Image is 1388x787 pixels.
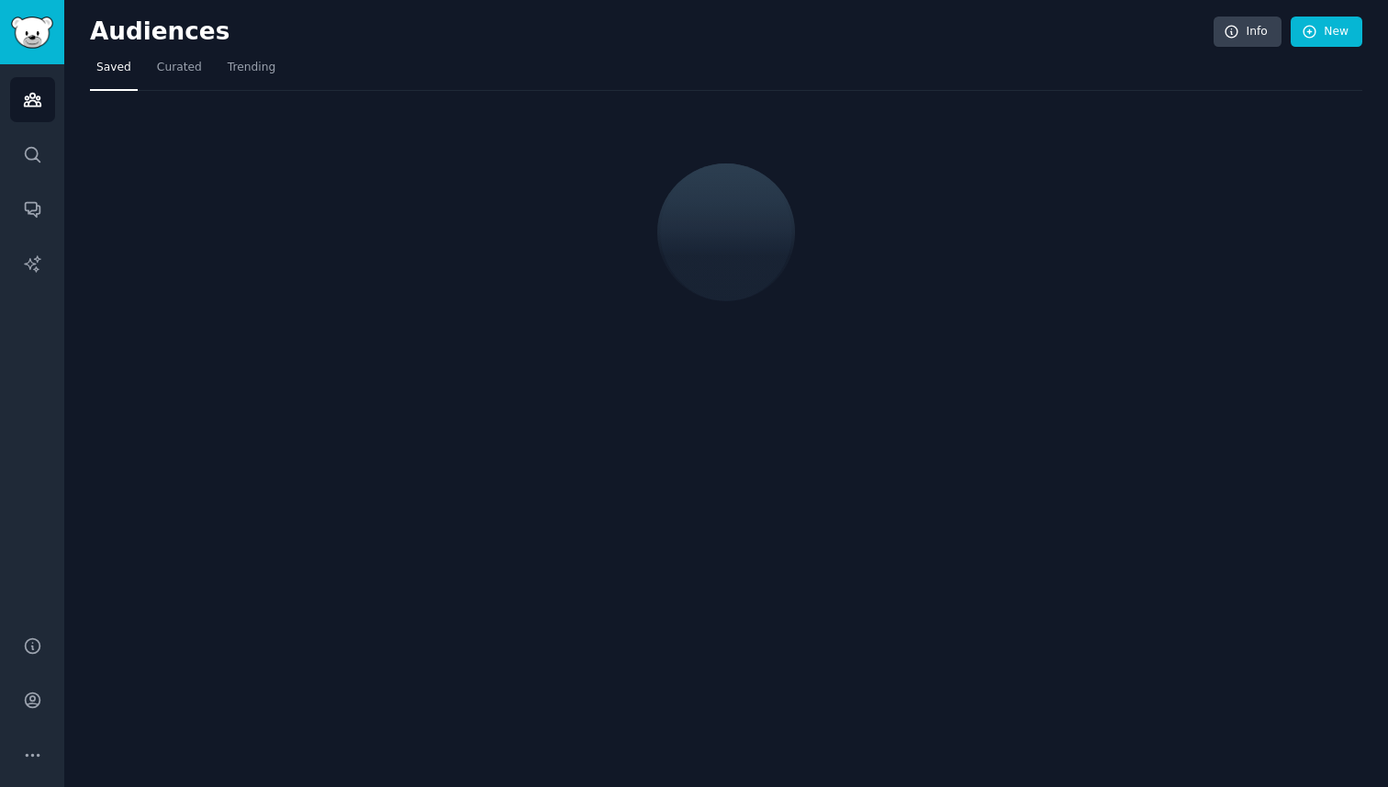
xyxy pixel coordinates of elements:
[11,17,53,49] img: GummySearch logo
[151,53,208,91] a: Curated
[1214,17,1282,48] a: Info
[90,53,138,91] a: Saved
[157,60,202,76] span: Curated
[90,17,1214,47] h2: Audiences
[96,60,131,76] span: Saved
[221,53,282,91] a: Trending
[228,60,275,76] span: Trending
[1291,17,1362,48] a: New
